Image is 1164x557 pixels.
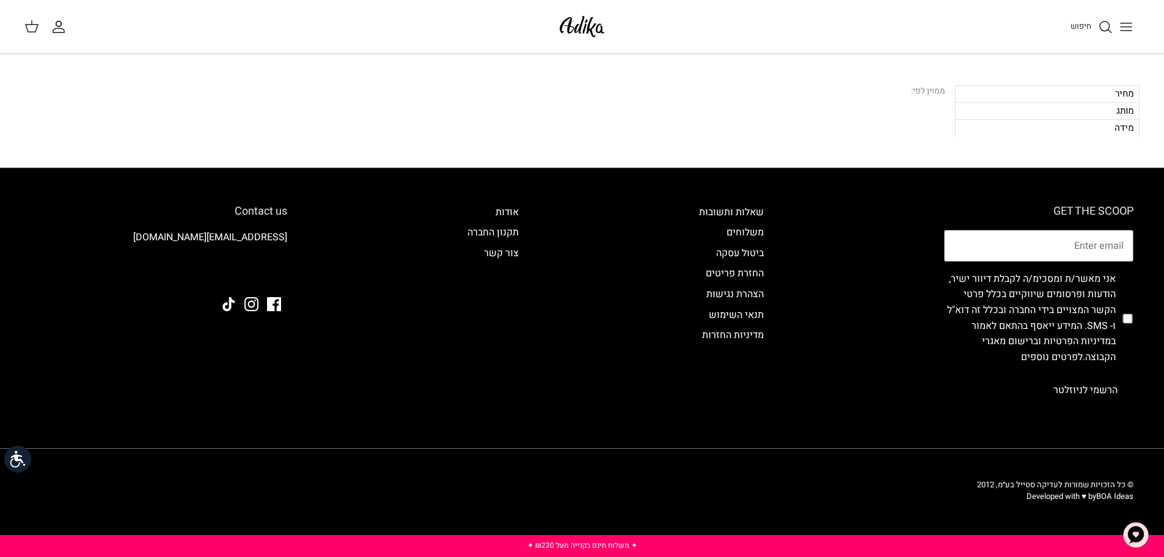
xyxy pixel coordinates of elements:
[709,308,764,322] a: תנאי השימוש
[716,246,764,260] a: ביטול עסקה
[977,491,1133,502] p: Developed with ♥ by
[1038,375,1133,405] button: הרשמי לניוזלטר
[955,85,1140,102] div: מחיר
[944,230,1133,262] input: Email
[484,246,519,260] a: צור קשר
[944,205,1133,218] h6: GET THE SCOOP
[51,20,71,34] a: החשבון שלי
[977,479,1133,490] span: © כל הזכויות שמורות לעדיקה סטייל בע״מ, 2012
[727,225,764,240] a: משלוחים
[244,297,258,311] a: Instagram
[1071,20,1113,34] a: חיפוש
[496,205,519,219] a: אודות
[1096,490,1133,502] a: BOA Ideas
[267,297,281,311] a: Facebook
[706,266,764,281] a: החזרת פריטים
[527,540,637,551] a: ✦ משלוח חינם בקנייה מעל ₪220 ✦
[222,297,236,311] a: Tiktok
[254,264,287,280] img: Adika IL
[455,205,531,406] div: Secondary navigation
[944,271,1116,366] label: אני מאשר/ת ומסכימ/ה לקבלת דיוור ישיר, הודעות ופרסומים שיווקיים בכלל פרטי הקשר המצויים בידי החברה ...
[133,230,287,245] a: [EMAIL_ADDRESS][DOMAIN_NAME]
[706,287,764,301] a: הצהרת נגישות
[31,205,287,218] h6: Contact us
[1113,13,1140,40] button: Toggle menu
[955,119,1140,136] div: מידה
[955,102,1140,119] div: מותג
[702,328,764,342] a: מדיניות החזרות
[687,205,776,406] div: Secondary navigation
[911,85,945,98] div: ממוין לפי:
[467,225,519,240] a: תקנון החברה
[1118,517,1154,553] button: צ'אט
[1071,20,1091,32] span: חיפוש
[1021,350,1083,364] a: לפרטים נוספים
[699,205,764,219] a: שאלות ותשובות
[556,12,608,41] img: Adika IL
